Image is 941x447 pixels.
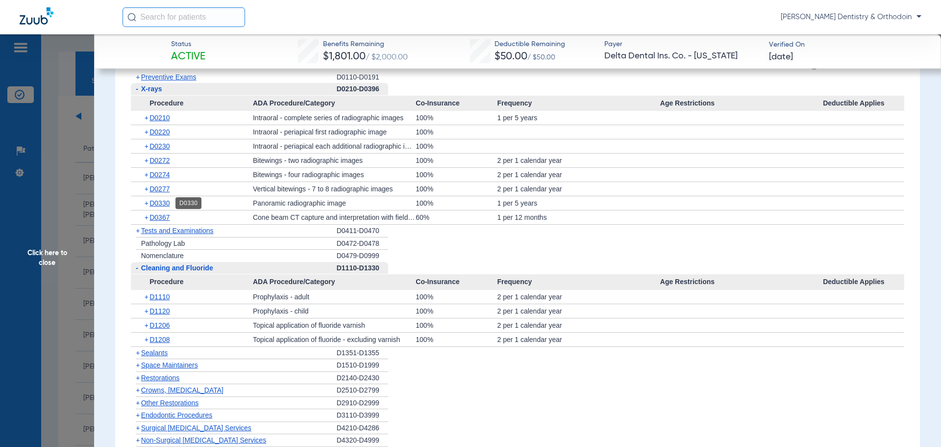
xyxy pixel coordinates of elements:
[145,168,150,182] span: +
[141,374,180,382] span: Restorations
[141,411,213,419] span: Endodontic Procedures
[253,210,416,224] div: Cone beam CT capture and interpretation with field of view of both jaws; with or without cranium
[149,114,170,122] span: D0210
[416,182,497,196] div: 100%
[337,250,388,262] div: D0479-D0999
[141,227,214,235] span: Tests and Examinations
[253,154,416,167] div: Bitewings - two radiographic images
[497,182,660,196] div: 2 per 1 calendar year
[171,50,205,64] span: Active
[253,111,416,125] div: Intraoral - complete series of radiographic images
[337,359,388,372] div: D1510-D1999
[253,182,416,196] div: Vertical bitewings - 7 to 8 radiographic images
[20,7,53,25] img: Zuub Logo
[337,347,388,360] div: D1351-D1355
[497,318,660,332] div: 2 per 1 calendar year
[253,168,416,182] div: Bitewings - four radiographic images
[145,304,150,318] span: +
[141,436,266,444] span: Non-Surgical [MEDICAL_DATA] Services
[253,196,416,210] div: Panoramic radiographic image
[175,197,201,209] div: D0330
[497,111,660,125] div: 1 per 5 years
[253,125,416,139] div: Intraoral - periapical first radiographic image
[131,274,253,290] span: Procedure
[323,39,408,50] span: Benefits Remaining
[145,125,150,139] span: +
[497,210,660,224] div: 1 per 12 months
[145,111,150,125] span: +
[253,333,416,346] div: Topical application of fluoride - excluding varnish
[149,185,170,193] span: D0277
[145,139,150,153] span: +
[253,139,416,153] div: Intraoral - periapical each additional radiographic image
[136,411,140,419] span: +
[253,304,416,318] div: Prophylaxis - child
[497,333,660,346] div: 2 per 1 calendar year
[323,52,366,62] span: $1,801.00
[416,318,497,332] div: 100%
[136,73,140,81] span: +
[136,436,140,444] span: +
[337,225,388,237] div: D0411-D0470
[149,128,170,136] span: D0220
[145,290,150,304] span: +
[337,384,388,397] div: D2510-D2799
[416,210,497,224] div: 60%
[141,386,223,394] span: Crowns, [MEDICAL_DATA]
[253,274,416,290] span: ADA Procedure/Category
[136,399,140,407] span: +
[660,96,823,111] span: Age Restrictions
[149,307,170,315] span: D1120
[416,290,497,304] div: 100%
[497,168,660,182] div: 2 per 1 calendar year
[337,397,388,410] div: D2910-D2999
[141,239,185,247] span: Pathology Lab
[497,304,660,318] div: 2 per 1 calendar year
[145,182,150,196] span: +
[149,142,170,150] span: D0230
[337,237,388,250] div: D0472-D0478
[136,386,140,394] span: +
[892,400,941,447] iframe: Chat Widget
[253,290,416,304] div: Prophylaxis - adult
[497,154,660,167] div: 2 per 1 calendar year
[497,96,660,111] span: Frequency
[660,274,823,290] span: Age Restrictions
[141,252,184,260] span: Nomenclature
[253,318,416,332] div: Topical application of fluoride varnish
[604,39,761,50] span: Payer
[149,171,170,179] span: D0274
[136,424,140,432] span: +
[149,199,170,207] span: D0330
[149,213,170,221] span: D0367
[141,361,198,369] span: Space Maintainers
[366,53,408,61] span: / $2,000.00
[337,83,388,96] div: D0210-D0396
[141,264,213,272] span: Cleaning and Fluoride
[416,196,497,210] div: 100%
[141,73,197,81] span: Preventive Exams
[823,96,904,111] span: Deductible Applies
[149,293,170,301] span: D1110
[141,349,168,357] span: Sealants
[495,52,527,62] span: $50.00
[337,422,388,435] div: D4210-D4286
[781,12,921,22] span: [PERSON_NAME] Dentistry & Orthodoin
[253,96,416,111] span: ADA Procedure/Category
[145,196,150,210] span: +
[145,154,150,167] span: +
[171,39,205,50] span: Status
[337,409,388,422] div: D3110-D3999
[769,40,925,50] span: Verified On
[136,349,140,357] span: +
[337,372,388,385] div: D2140-D2430
[416,125,497,139] div: 100%
[497,196,660,210] div: 1 per 5 years
[149,321,170,329] span: D1206
[123,7,245,27] input: Search for patients
[527,54,555,61] span: / $50.00
[416,154,497,167] div: 100%
[136,227,140,235] span: +
[141,399,199,407] span: Other Restorations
